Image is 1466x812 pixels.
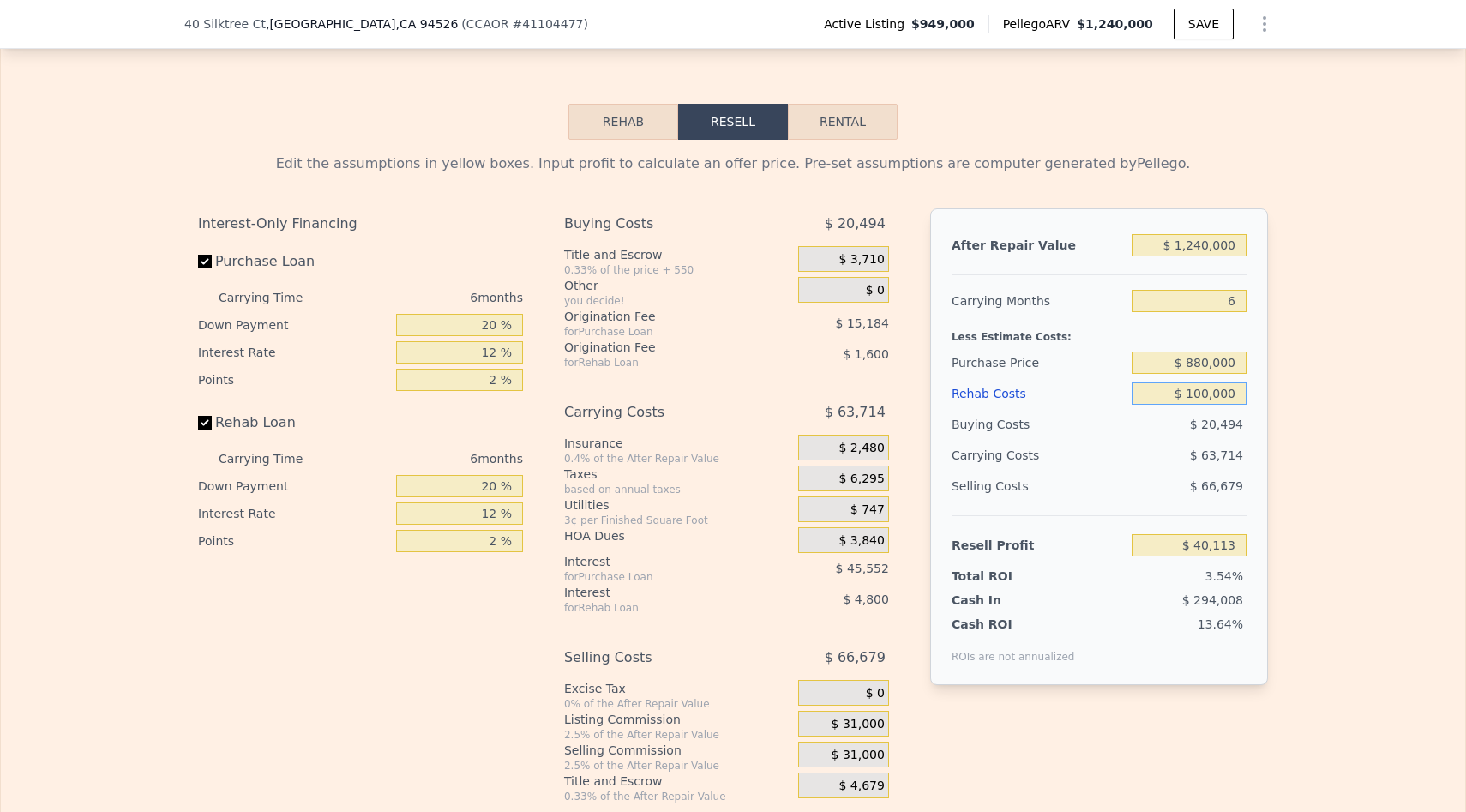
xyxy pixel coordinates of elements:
[219,284,330,311] div: Carrying Time
[568,104,678,140] button: Rehab
[198,500,389,527] div: Interest Rate
[564,263,791,277] div: 0.33% of the price + 550
[1190,418,1243,431] span: $ 20,494
[843,592,888,606] span: $ 4,800
[952,230,1125,261] div: After Repair Value
[564,356,755,370] div: for Rehab Loan
[564,452,791,466] div: 0.4% of the After Repair Value
[198,208,523,239] div: Interest-Only Financing
[825,397,886,428] span: $ 63,714
[564,325,755,339] div: for Purchase Loan
[1247,7,1282,41] button: Show Options
[564,208,755,239] div: Buying Costs
[952,633,1075,664] div: ROIs are not annualized
[198,246,389,277] label: Purchase Loan
[1182,593,1243,607] span: $ 294,008
[564,339,755,356] div: Origination Fee
[198,255,212,268] input: Purchase Loan
[838,252,884,268] span: $ 3,710
[564,496,791,514] div: Utilities
[1205,569,1243,583] span: 3.54%
[564,466,791,483] div: Taxes
[564,759,791,773] div: 2.5% of the After Repair Value
[198,339,389,366] div: Interest Rate
[1077,17,1153,31] span: $1,240,000
[850,502,885,518] span: $ 747
[198,416,212,430] input: Rehab Loan
[952,530,1125,561] div: Resell Profit
[564,728,791,742] div: 2.5% of the After Repair Value
[564,742,791,759] div: Selling Commission
[824,15,911,33] span: Active Listing
[564,527,791,544] div: HOA Dues
[198,153,1268,174] div: Edit the assumptions in yellow boxes. Input profit to calculate an offer price. Pre-set assumptio...
[788,104,898,140] button: Rental
[198,366,389,394] div: Points
[564,277,791,294] div: Other
[836,562,889,575] span: $ 45,552
[564,642,755,673] div: Selling Costs
[1174,9,1234,39] button: SAVE
[1198,617,1243,631] span: 13.64%
[564,601,755,615] div: for Rehab Loan
[952,592,1059,609] div: Cash In
[952,286,1125,316] div: Carrying Months
[466,17,509,31] span: CCAOR
[266,15,458,33] span: , [GEOGRAPHIC_DATA]
[564,584,755,601] div: Interest
[825,642,886,673] span: $ 66,679
[836,316,889,330] span: $ 15,184
[198,472,389,500] div: Down Payment
[564,570,755,584] div: for Purchase Loan
[1190,448,1243,462] span: $ 63,714
[564,435,791,452] div: Insurance
[512,17,583,31] span: # 41104477
[198,527,389,555] div: Points
[838,533,884,549] span: $ 3,840
[564,680,791,697] div: Excise Tax
[832,717,885,732] span: $ 31,000
[564,308,755,325] div: Origination Fee
[1190,479,1243,493] span: $ 66,679
[866,686,885,701] span: $ 0
[838,779,884,794] span: $ 4,679
[564,790,791,803] div: 0.33% of the After Repair Value
[564,553,755,570] div: Interest
[825,208,886,239] span: $ 20,494
[832,748,885,763] span: $ 31,000
[564,294,791,308] div: you decide!
[678,104,788,140] button: Resell
[952,440,1059,471] div: Carrying Costs
[564,246,791,263] div: Title and Escrow
[564,711,791,728] div: Listing Commission
[911,15,975,33] span: $949,000
[952,616,1075,633] div: Cash ROI
[198,407,389,438] label: Rehab Loan
[396,17,459,31] span: , CA 94526
[866,283,885,298] span: $ 0
[952,378,1125,409] div: Rehab Costs
[1003,15,1078,33] span: Pellego ARV
[564,514,791,527] div: 3¢ per Finished Square Foot
[198,311,389,339] div: Down Payment
[184,15,266,33] span: 40 Silktree Ct
[219,445,330,472] div: Carrying Time
[564,773,791,790] div: Title and Escrow
[843,347,888,361] span: $ 1,600
[337,445,523,472] div: 6 months
[337,284,523,311] div: 6 months
[564,697,791,711] div: 0% of the After Repair Value
[564,483,791,496] div: based on annual taxes
[952,409,1125,440] div: Buying Costs
[838,472,884,487] span: $ 6,295
[952,316,1247,347] div: Less Estimate Costs:
[461,15,588,33] div: ( )
[952,347,1125,378] div: Purchase Price
[952,568,1059,585] div: Total ROI
[838,441,884,456] span: $ 2,480
[952,471,1125,502] div: Selling Costs
[564,397,755,428] div: Carrying Costs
